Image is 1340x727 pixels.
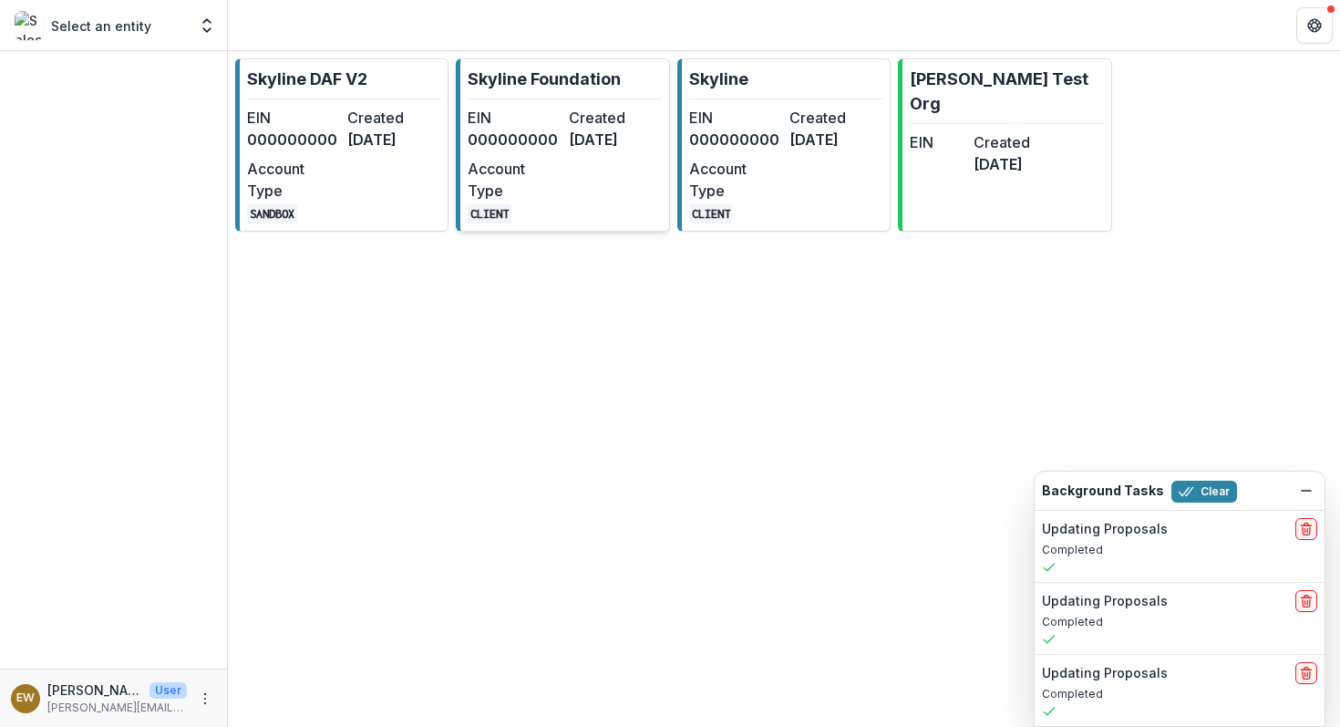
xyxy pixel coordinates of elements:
p: Select an entity [51,16,151,36]
dt: EIN [689,107,782,129]
p: Completed [1042,542,1317,558]
dd: 000000000 [468,129,561,151]
p: [PERSON_NAME] Test Org [910,67,1103,116]
code: CLIENT [689,204,733,223]
dt: Created [569,107,662,129]
p: [PERSON_NAME][EMAIL_ADDRESS][DOMAIN_NAME] [47,700,187,716]
a: Skyline FoundationEIN000000000Created[DATE]Account TypeCLIENT [456,58,669,232]
dt: Account Type [468,158,561,202]
img: Select an entity [15,11,44,40]
button: Get Help [1296,7,1333,44]
dt: Account Type [689,158,782,202]
button: Clear [1171,481,1237,503]
h2: Background Tasks [1042,483,1164,499]
button: delete [1295,662,1317,684]
dd: 000000000 [689,129,782,151]
button: More [194,688,216,710]
dt: Account Type [247,158,340,202]
button: delete [1295,518,1317,540]
p: Skyline [689,67,748,91]
p: Skyline DAF V2 [247,67,367,91]
button: delete [1295,590,1317,612]
a: [PERSON_NAME] Test OrgEINCreated[DATE] [898,58,1111,232]
dt: Created [789,107,882,129]
dd: [DATE] [347,129,440,151]
dd: [DATE] [569,129,662,151]
dt: EIN [247,107,340,129]
dt: Created [974,131,1030,153]
code: CLIENT [468,204,511,223]
dt: EIN [910,131,966,153]
p: Skyline Foundation [468,67,621,91]
button: Open entity switcher [194,7,220,44]
dd: 000000000 [247,129,340,151]
a: Skyline DAF V2EIN000000000Created[DATE]Account TypeSANDBOX [235,58,448,232]
a: SkylineEIN000000000Created[DATE]Account TypeCLIENT [677,58,891,232]
p: Completed [1042,686,1317,702]
dt: EIN [468,107,561,129]
code: SANDBOX [247,204,297,223]
div: Eddie Whitfield [16,692,35,704]
h2: Updating Proposals [1042,594,1168,609]
h2: Updating Proposals [1042,666,1168,681]
h2: Updating Proposals [1042,522,1168,537]
dd: [DATE] [974,153,1030,175]
p: Completed [1042,614,1317,630]
dd: [DATE] [789,129,882,151]
dt: Created [347,107,440,129]
p: User [149,682,187,699]
button: Dismiss [1295,480,1317,502]
p: [PERSON_NAME] [47,680,142,700]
